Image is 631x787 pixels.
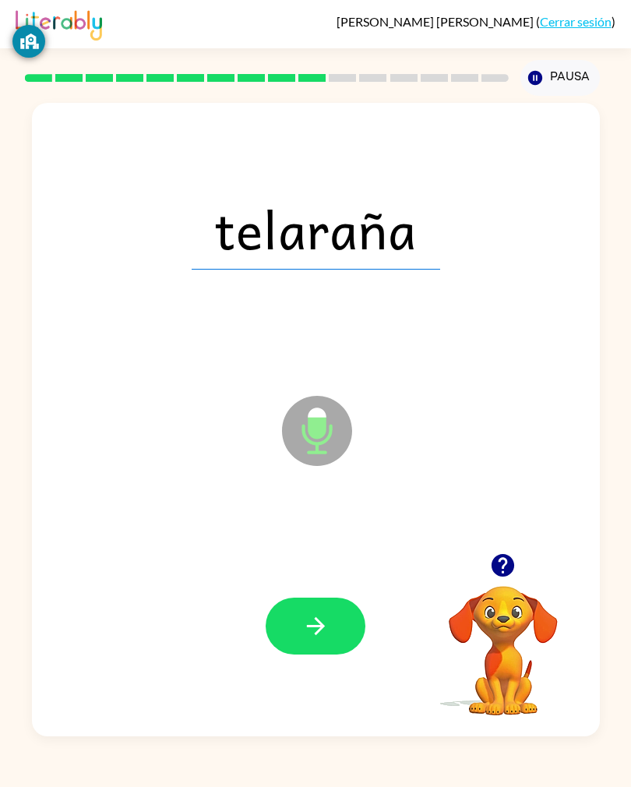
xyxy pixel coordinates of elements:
img: Literably [16,6,102,41]
button: GoGuardian Privacy Information [12,25,45,58]
button: Pausa [520,60,600,96]
span: telaraña [192,189,440,270]
span: [PERSON_NAME] [PERSON_NAME] [337,14,536,29]
a: Cerrar sesión [540,14,612,29]
div: ( ) [337,14,615,29]
video: Tu navegador debe admitir la reproducción de archivos .mp4 para usar Literably. Intenta usar otro... [425,562,581,718]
